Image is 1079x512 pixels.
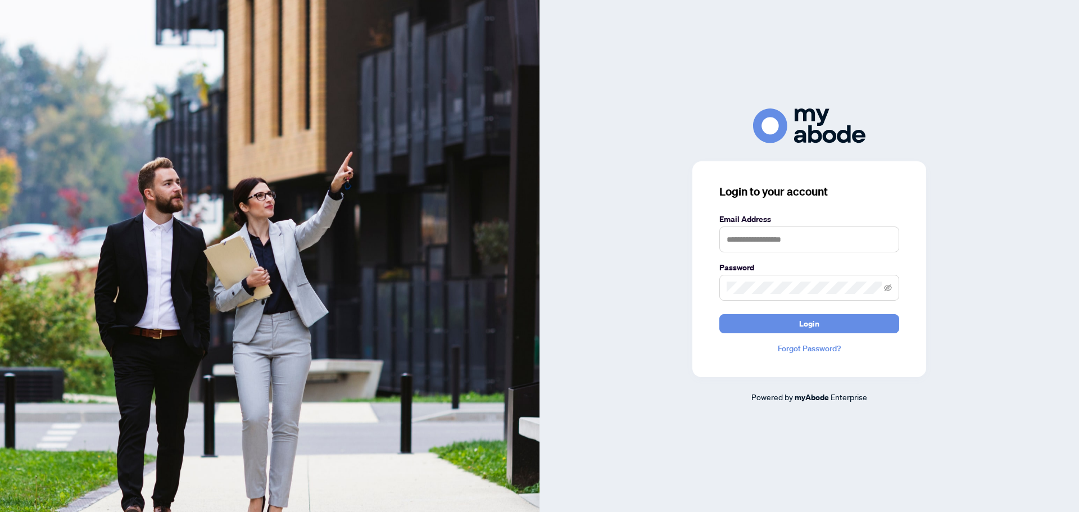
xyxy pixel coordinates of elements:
[884,284,892,292] span: eye-invisible
[719,261,899,274] label: Password
[831,392,867,402] span: Enterprise
[751,392,793,402] span: Powered by
[795,391,829,404] a: myAbode
[719,314,899,333] button: Login
[753,108,865,143] img: ma-logo
[799,315,819,333] span: Login
[719,213,899,225] label: Email Address
[719,184,899,200] h3: Login to your account
[719,342,899,355] a: Forgot Password?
